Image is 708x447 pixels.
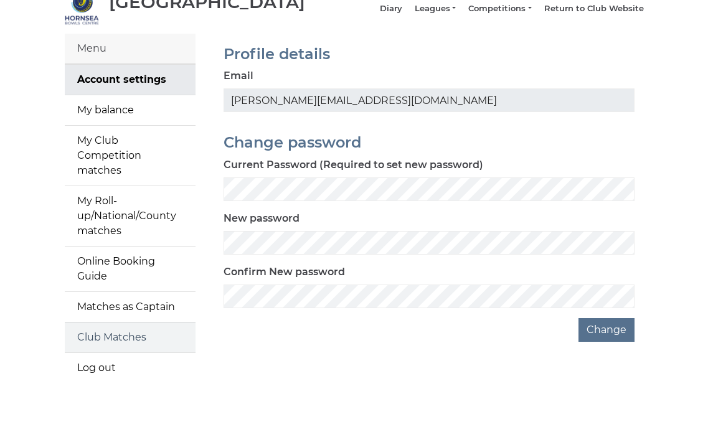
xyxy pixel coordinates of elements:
label: Confirm New password [224,265,345,280]
h2: Change password [224,134,635,151]
label: New password [224,211,300,226]
h2: Profile details [224,46,635,62]
a: Competitions [468,3,531,14]
a: Leagues [415,3,456,14]
a: My balance [65,95,196,125]
a: Diary [380,3,402,14]
label: Current Password (Required to set new password) [224,158,483,172]
a: Online Booking Guide [65,247,196,291]
div: Menu [65,34,196,64]
a: Club Matches [65,322,196,352]
label: Email [224,68,253,83]
a: Account settings [65,65,196,95]
a: Log out [65,353,196,383]
button: Change [578,318,635,342]
a: My Roll-up/National/County matches [65,186,196,246]
a: Return to Club Website [544,3,644,14]
a: Matches as Captain [65,292,196,322]
a: My Club Competition matches [65,126,196,186]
